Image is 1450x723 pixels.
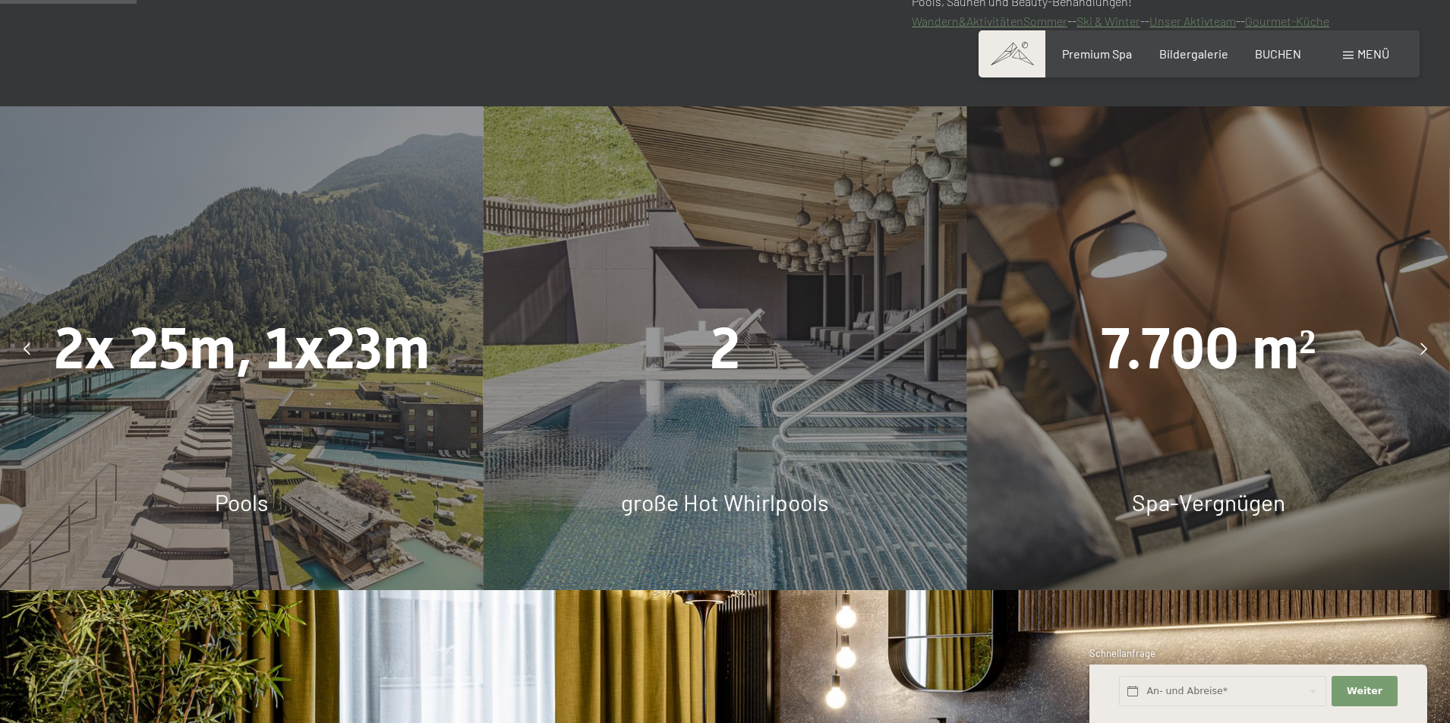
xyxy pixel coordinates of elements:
span: 2 [710,314,740,381]
a: Ski & Winter [1076,14,1140,28]
a: BUCHEN [1255,46,1301,61]
span: Menü [1357,46,1389,61]
span: Weiter [1347,684,1382,698]
a: Bildergalerie [1159,46,1228,61]
span: 2x 25m, 1x23m [54,314,430,381]
span: 7.700 m² [1101,314,1316,381]
a: Unser Aktivteam [1149,14,1236,28]
span: große Hot Whirlpools [621,488,828,516]
a: Wandern&AktivitätenSommer [912,14,1067,28]
button: Weiter [1332,676,1397,707]
span: Schnellanfrage [1089,647,1155,659]
span: Spa-Vergnügen [1132,488,1285,516]
a: Premium Spa [1062,46,1132,61]
a: Gourmet-Küche [1245,14,1329,28]
span: Pools [215,488,268,516]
